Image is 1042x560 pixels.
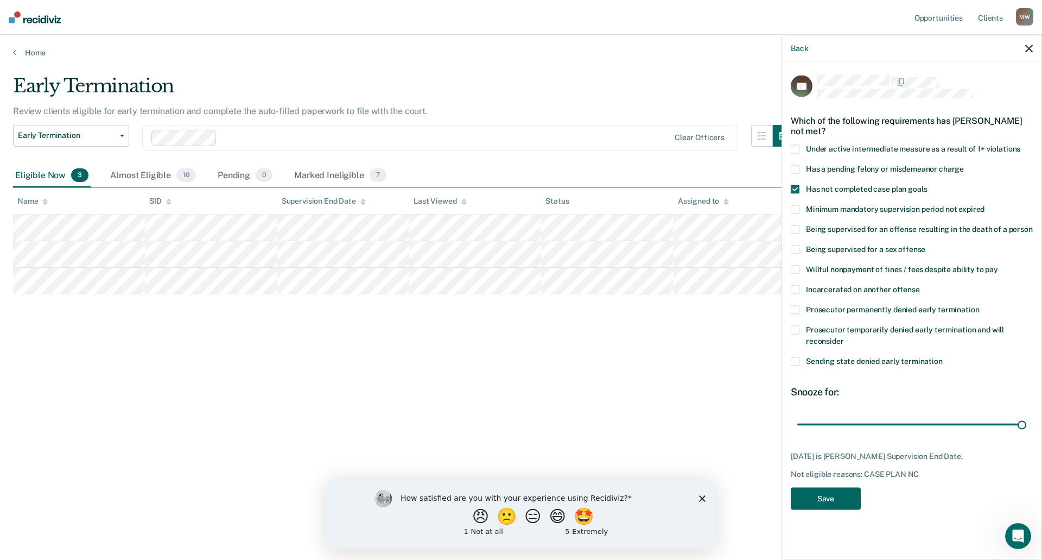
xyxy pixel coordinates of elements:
iframe: Survey by Kim from Recidiviz [327,479,715,549]
span: Has not completed case plan goals [806,185,927,193]
div: Almost Eligible [108,164,198,188]
span: 0 [256,168,272,183]
div: [DATE] is [PERSON_NAME] Supervision End Date. [791,451,1033,461]
span: Prosecutor permanently denied early termination [806,305,979,314]
span: 10 [176,168,196,183]
div: Supervision End Date [282,197,366,206]
span: Minimum mandatory supervision period not expired [806,205,984,213]
span: Willful nonpayment of fines / fees despite ability to pay [806,265,998,274]
div: Clear officers [675,133,725,142]
button: Back [791,43,808,53]
span: Being supervised for an offense resulting in the death of a person [806,225,1033,234]
div: Assigned to [678,197,729,206]
span: Under active intermediate measure as a result of 1+ violations [806,144,1020,153]
div: SID [149,197,171,206]
div: Last Viewed [414,197,466,206]
div: Not eligible reasons: CASE PLAN NC [791,470,1033,479]
span: Being supervised for a sex offense [806,245,925,254]
span: Prosecutor temporarily denied early termination and will reconsider [806,325,1004,345]
span: Early Termination [18,131,116,140]
span: Sending state denied early termination [806,357,943,366]
div: Marked Ineligible [292,164,389,188]
a: Home [13,48,1029,58]
div: Status [545,197,569,206]
span: 7 [370,168,386,183]
p: Review clients eligible for early termination and complete the auto-filled paperwork to file with... [13,106,428,116]
button: Save [791,488,861,510]
img: Recidiviz [9,11,61,23]
div: Which of the following requirements has [PERSON_NAME] not met? [791,106,1033,144]
div: Snooze for: [791,386,1033,398]
div: M W [1016,8,1033,26]
span: Incarcerated on another offense [806,285,920,294]
span: Has a pending felony or misdemeanor charge [806,165,964,173]
span: 3 [71,168,88,183]
iframe: Intercom live chat [1005,523,1031,549]
div: Early Termination [13,75,795,106]
div: Name [17,197,48,206]
div: Eligible Now [13,164,91,188]
div: Pending [215,164,275,188]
